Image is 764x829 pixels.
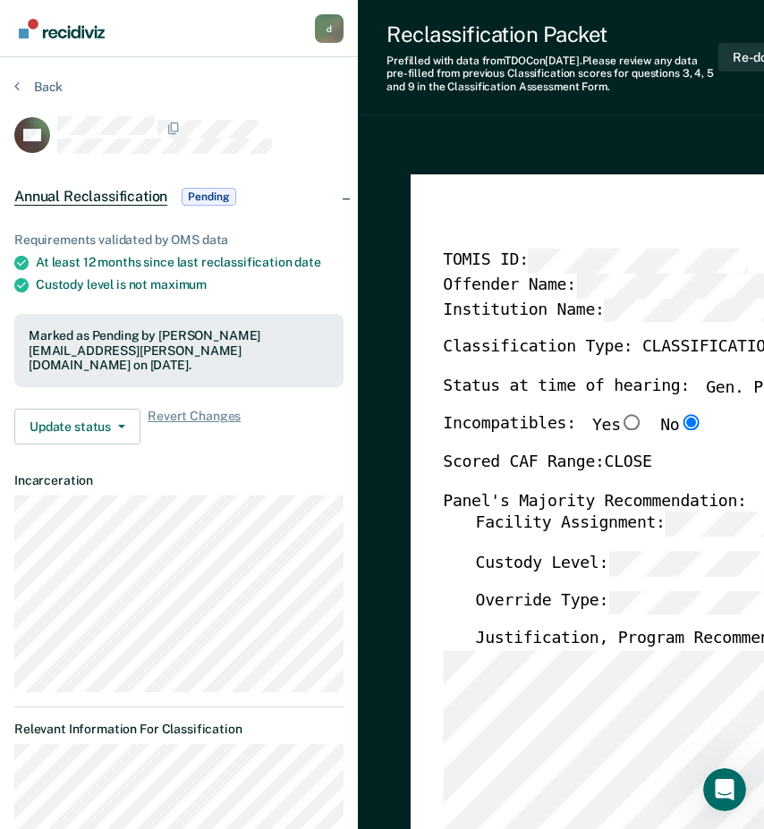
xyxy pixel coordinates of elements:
span: Annual Reclassification [14,188,167,206]
button: Update status [14,409,140,444]
dt: Relevant Information For Classification [14,722,344,737]
iframe: Intercom live chat [703,768,746,811]
button: Profile dropdown button [315,14,344,43]
span: Revert Changes [148,409,241,444]
dt: Incarceration [14,473,344,488]
label: Scored CAF Range: CLOSE [444,453,652,477]
button: Back [14,79,63,95]
div: Reclassification Packet [386,21,718,47]
label: TOMIS ID: [444,249,748,273]
span: Pending [182,188,235,206]
input: TOMIS ID: [529,249,748,273]
div: Incompatibles: [444,415,703,453]
div: Requirements validated by OMS data [14,233,344,248]
div: At least 12 months since last reclassification [36,255,344,270]
input: Yes [621,415,644,431]
div: Marked as Pending by [PERSON_NAME][EMAIL_ADDRESS][PERSON_NAME][DOMAIN_NAME] on [DATE]. [29,328,329,373]
span: date [294,255,320,269]
input: No [680,415,703,431]
img: Recidiviz [19,19,105,38]
div: d [315,14,344,43]
div: Prefilled with data from TDOC on [DATE] . Please review any data pre-filled from previous Classif... [386,55,718,93]
label: Yes [592,415,644,438]
span: maximum [150,277,207,292]
label: No [661,415,703,438]
div: Custody level is not [36,277,344,292]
